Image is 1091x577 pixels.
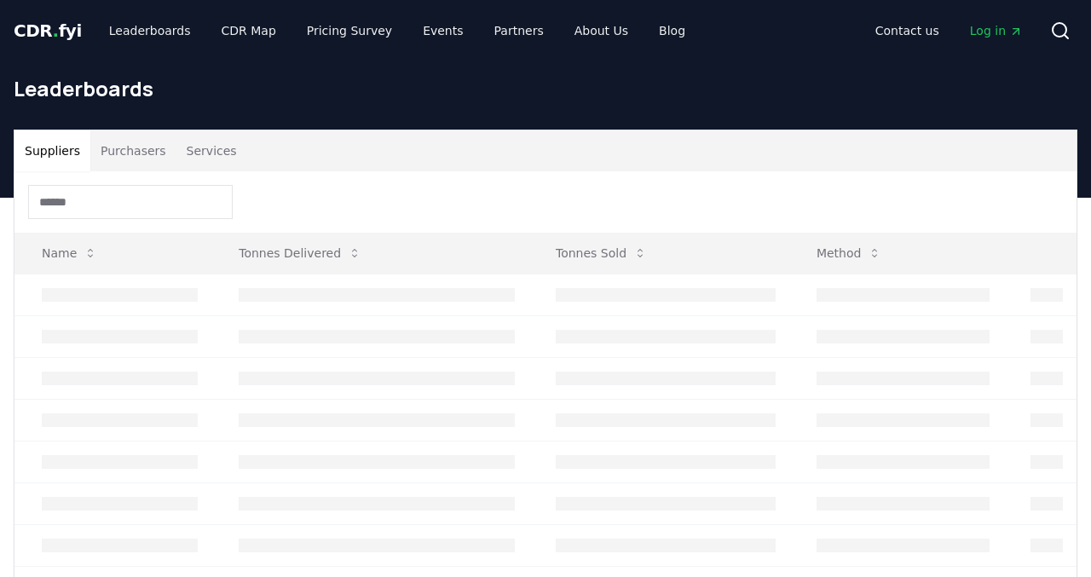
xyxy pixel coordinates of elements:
[14,19,82,43] a: CDR.fyi
[970,22,1023,39] span: Log in
[225,236,375,270] button: Tonnes Delivered
[53,20,59,41] span: .
[28,236,111,270] button: Name
[645,15,699,46] a: Blog
[561,15,642,46] a: About Us
[14,20,82,41] span: CDR fyi
[862,15,1036,46] nav: Main
[14,130,90,171] button: Suppliers
[862,15,953,46] a: Contact us
[481,15,557,46] a: Partners
[14,75,1077,102] h1: Leaderboards
[803,236,896,270] button: Method
[542,236,661,270] button: Tonnes Sold
[176,130,247,171] button: Services
[956,15,1036,46] a: Log in
[90,130,176,171] button: Purchasers
[293,15,406,46] a: Pricing Survey
[409,15,476,46] a: Events
[208,15,290,46] a: CDR Map
[95,15,205,46] a: Leaderboards
[95,15,699,46] nav: Main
